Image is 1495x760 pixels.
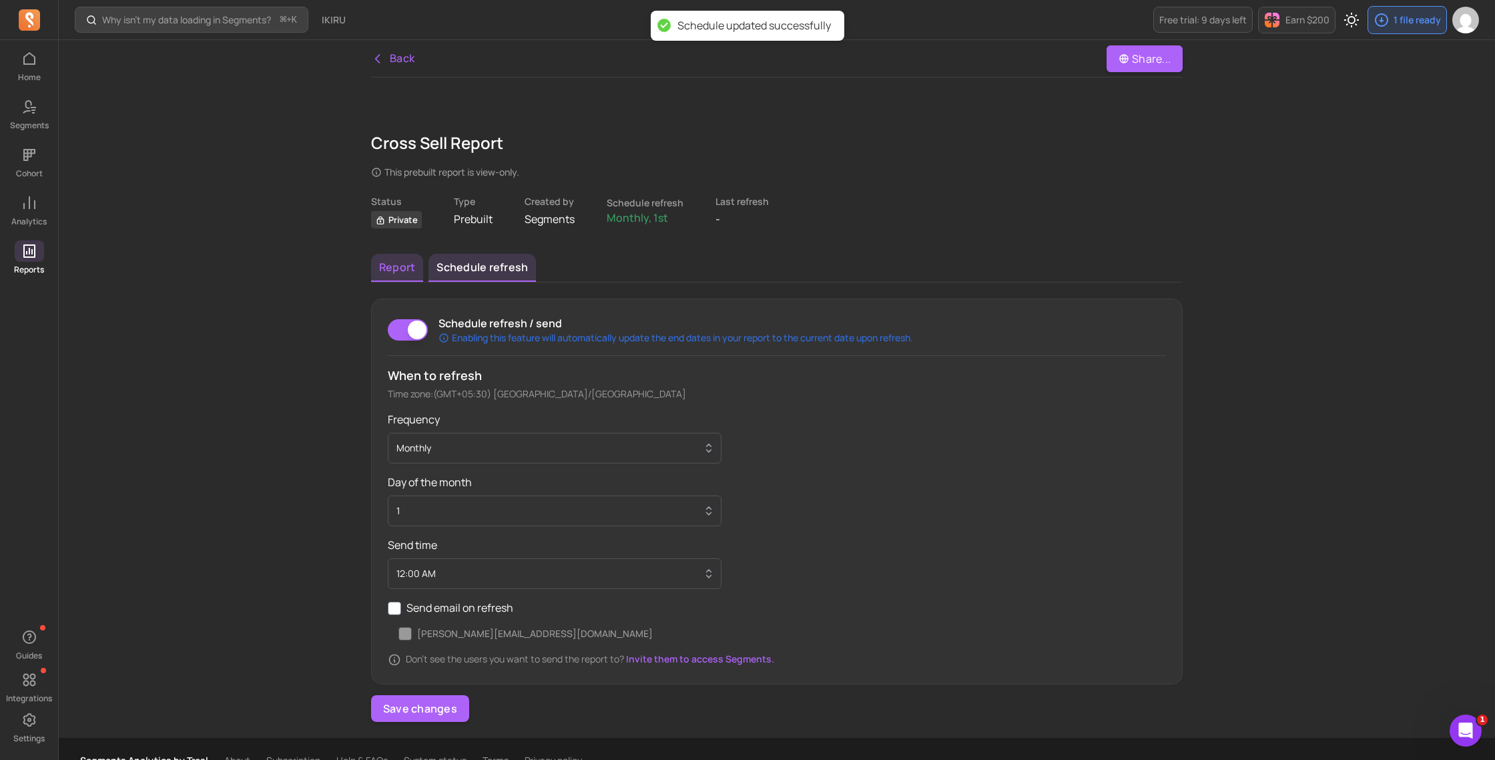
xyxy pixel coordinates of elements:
button: Share... [1107,45,1183,72]
p: When to refresh [388,367,1166,385]
span: 1 [1477,715,1488,725]
label: Send email on refresh [388,600,513,615]
p: Enabling this feature will automatically update the end dates in your report to the current date ... [438,331,913,345]
p: Segments [10,120,49,131]
button: 12:00 AM [388,558,721,589]
a: Free trial: 9 days left [1153,7,1253,33]
button: Earn $200 [1258,7,1335,33]
p: Why isn't my data loading in Segments? [102,13,271,27]
p: Status [371,195,422,208]
span: IKIRU [322,13,346,27]
p: Earn $200 [1285,13,1329,27]
p: 1 file ready [1394,13,1441,27]
button: Schedule refresh [428,254,536,282]
p: Prebuilt [454,211,493,227]
button: 1 [388,496,721,526]
button: 1 file ready [1368,6,1447,34]
button: Report [371,254,423,282]
p: Reports [14,264,44,275]
input: Send email on refresh [388,602,401,615]
p: Guides [16,650,42,661]
kbd: K [292,15,297,25]
p: Last refresh [715,195,769,208]
p: Schedule refresh [607,196,683,210]
p: - [715,211,769,227]
h1: Cross Sell Report [371,131,1183,155]
div: Schedule updated successfully [677,19,831,33]
label: Send time [388,538,437,552]
p: Don’t see the users you want to send the report to? [388,652,1166,667]
label: Frequency [388,412,440,427]
iframe: Intercom live chat [1450,715,1482,747]
p: Home [18,72,41,83]
p: Cohort [16,168,43,179]
p: Analytics [11,216,47,227]
p: Created by [525,195,575,208]
p: Integrations [6,693,52,704]
img: avatar [1452,7,1479,33]
span: Private [371,211,422,228]
span: + [280,13,297,27]
label: Day of the month [388,475,472,490]
button: Guides [15,624,44,664]
p: Schedule refresh / send [438,315,913,331]
p: Type [454,195,493,208]
p: Settings [13,733,45,744]
button: IKIRU [314,8,354,32]
p: Time zone: (GMT+05:30) [GEOGRAPHIC_DATA]/[GEOGRAPHIC_DATA] [388,387,1166,401]
kbd: ⌘ [280,12,287,29]
p: This prebuilt report is view-only. [371,166,1183,179]
p: Free trial: 9 days left [1159,13,1247,27]
a: Invite them to access Segments. [626,652,774,665]
a: Back [371,50,415,67]
button: Toggle dark mode [1338,7,1365,33]
p: Segments [525,211,575,227]
span: Monthly, 1st [607,210,668,225]
button: Why isn't my data loading in Segments?⌘+K [75,7,308,33]
button: Monthly [388,433,721,463]
button: Save changes [371,695,469,722]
